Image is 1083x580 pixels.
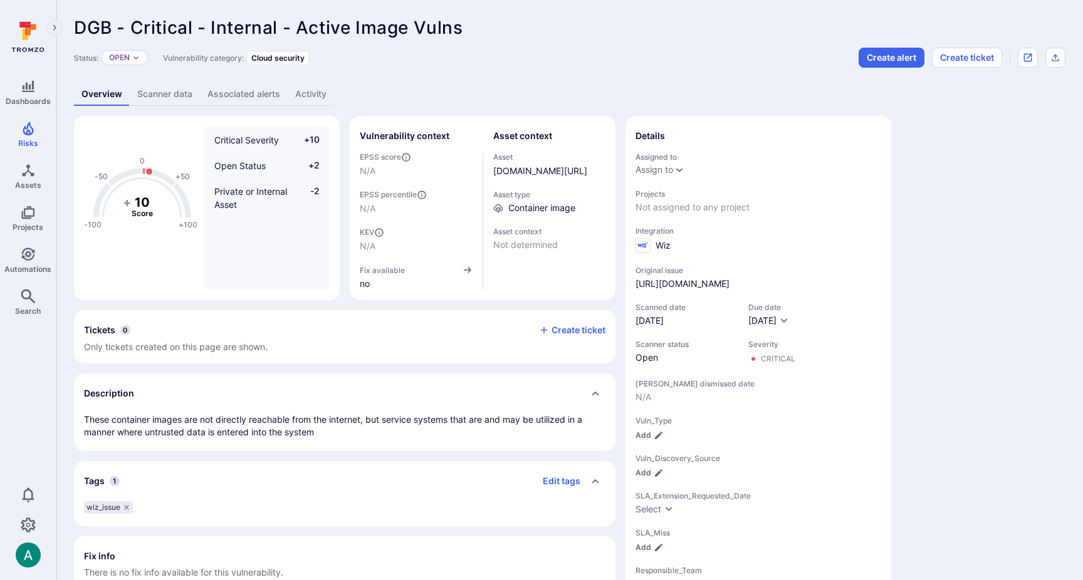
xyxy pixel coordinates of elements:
h2: Tickets [84,324,115,336]
span: Projects [636,189,881,199]
span: Not assigned to any project [636,201,881,214]
g: The vulnerability score is based on the parameters defined in the settings [117,195,167,219]
span: Vuln_Discovery_Source [636,453,881,463]
a: Associated alerts [200,83,288,106]
button: Edit tags [533,471,580,491]
span: [DATE] [636,314,736,327]
span: SLA_Extension_Requested_Date [636,491,881,500]
h2: Vulnerability context [360,130,449,142]
span: 1 [110,476,120,486]
span: Container image [508,202,575,214]
span: Asset context [493,227,606,236]
h2: Details [636,130,665,142]
span: N/A [360,165,473,177]
a: [URL][DOMAIN_NAME] [636,277,730,290]
span: Wiz [656,239,671,252]
div: Vulnerability tabs [74,83,1065,106]
a: docker.io/library/nginx@sha256:33e0bbc7ca9ecf108140af6288c7c9d1ecc77548cbfd3952fd8466a75edefe57 [493,165,587,176]
i: Expand navigation menu [50,23,59,33]
span: Original issue [636,266,881,275]
section: tickets card [74,310,615,363]
text: +50 [175,172,190,181]
tspan: + [123,195,132,210]
div: Collapse description [74,373,615,413]
span: Asset [493,152,606,162]
span: [PERSON_NAME] dismissed date [636,379,881,388]
div: Critical [761,354,795,364]
button: Assign to [636,165,673,175]
h2: Tags [84,475,105,487]
button: Expand dropdown [674,165,684,175]
button: [DATE] [748,314,789,327]
button: Add [636,430,664,440]
div: Cloud security [246,51,310,65]
span: N/A [360,202,473,215]
span: EPSS percentile [360,190,473,200]
button: Create ticket [539,324,605,336]
span: wiz_issue [86,502,120,512]
span: SLA_Miss [636,528,881,537]
div: Collapse [74,310,615,363]
div: Due date field [748,303,789,327]
span: Risks [18,138,38,148]
span: Integration [636,226,881,236]
h2: Fix info [84,550,115,562]
span: There is no fix info available for this vulnerability. [84,566,605,579]
span: KEV [360,227,473,237]
div: Export as CSV [1045,48,1065,68]
text: -100 [84,220,102,229]
span: N/A [636,391,881,403]
span: Only tickets created on this page are shown. [84,341,268,352]
span: Search [15,306,41,316]
span: 0 [120,325,130,335]
span: Scanner status [636,339,736,349]
a: Overview [74,83,130,106]
button: Open [109,53,130,63]
span: Responsible_Team [636,566,881,575]
span: [DATE] [748,315,777,326]
span: Assets [15,180,41,190]
button: Create alert [859,48,924,68]
h2: Description [84,387,134,400]
span: Projects [13,222,43,232]
a: Scanner data [130,83,200,106]
h2: Asset context [493,130,552,142]
span: -2 [296,185,320,211]
span: Status: [74,53,98,63]
button: Add [636,542,664,552]
span: Vulnerability category: [163,53,244,63]
button: Add [636,468,664,477]
span: Critical Severity [214,135,279,145]
button: Select [636,503,674,515]
button: Expand dropdown [132,54,140,61]
text: +100 [179,220,197,229]
div: Arjan Dehar [16,542,41,567]
span: EPSS score [360,152,473,162]
span: Automations [4,264,51,274]
span: N/A [360,240,473,252]
a: Activity [288,83,334,106]
button: Expand navigation menu [47,20,62,35]
span: DGB - Critical - Internal - Active Image Vulns [74,17,463,38]
span: Vuln_Type [636,416,881,425]
span: Private or Internal Asset [214,186,287,210]
span: Open [636,351,736,364]
span: Assigned to [636,152,881,162]
span: Dashboards [6,96,51,106]
text: 0 [140,156,145,165]
button: Create ticket [932,48,1002,68]
span: Due date [748,303,789,312]
img: ACg8ocLSa5mPYBaXNx3eFu_EmspyJX0laNWN7cXOFirfQ7srZveEpg=s96-c [16,542,41,567]
text: Score [132,209,153,218]
div: Collapse tags [74,461,615,501]
span: Not determined [493,239,606,251]
p: These container images are not directly reachable from the internet, but service systems that are... [84,413,605,438]
span: Scanned date [636,303,736,312]
span: +10 [296,133,320,147]
span: Asset type [493,190,606,199]
tspan: 10 [135,195,150,210]
span: Open Status [214,160,266,171]
span: Fix available [360,266,405,275]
